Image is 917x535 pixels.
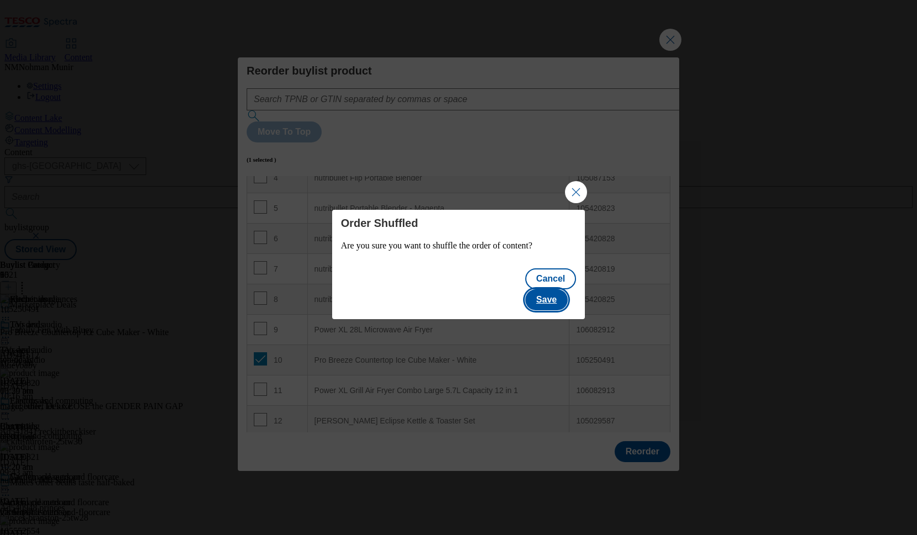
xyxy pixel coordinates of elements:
[332,210,585,319] div: Modal
[565,181,587,203] button: Close Modal
[341,216,577,230] h4: Order Shuffled
[525,289,568,310] button: Save
[525,268,576,289] button: Cancel
[341,241,577,251] p: Are you sure you want to shuffle the order of content?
